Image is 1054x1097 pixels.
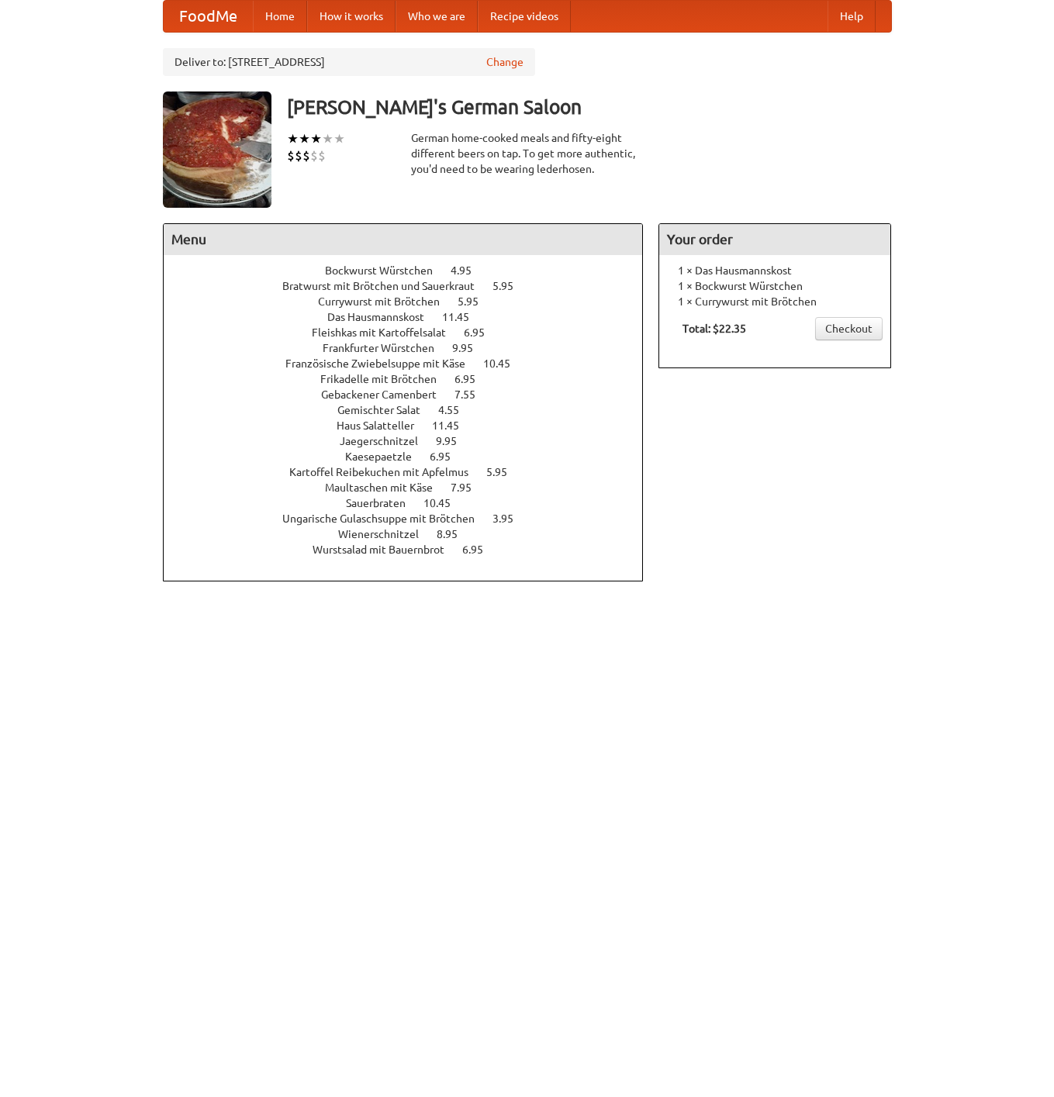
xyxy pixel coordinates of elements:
span: 6.95 [462,543,499,556]
li: $ [318,147,326,164]
span: 9.95 [436,435,472,447]
a: Wienerschnitzel 8.95 [338,528,486,540]
span: Fleishkas mit Kartoffelsalat [312,326,461,339]
span: Sauerbraten [346,497,421,509]
a: Currywurst mit Brötchen 5.95 [318,295,507,308]
a: Kaesepaetzle 6.95 [345,450,479,463]
span: Maultaschen mit Käse [325,481,448,494]
a: Frankfurter Würstchen 9.95 [323,342,502,354]
span: Gemischter Salat [337,404,436,416]
span: 7.55 [454,388,491,401]
span: 11.45 [442,311,485,323]
li: ★ [299,130,310,147]
span: 6.95 [454,373,491,385]
span: 9.95 [452,342,489,354]
li: ★ [333,130,345,147]
span: Ungarische Gulaschsuppe mit Brötchen [282,512,490,525]
a: Maultaschen mit Käse 7.95 [325,481,500,494]
a: Gemischter Salat 4.55 [337,404,488,416]
span: 3.95 [492,512,529,525]
a: Gebackener Camenbert 7.55 [321,388,504,401]
h4: Menu [164,224,643,255]
li: ★ [310,130,322,147]
li: 1 × Currywurst mit Brötchen [667,294,883,309]
li: ★ [287,130,299,147]
a: Ungarische Gulaschsuppe mit Brötchen 3.95 [282,512,542,525]
a: Kartoffel Reibekuchen mit Apfelmus 5.95 [289,466,536,478]
a: Recipe videos [478,1,571,32]
a: Change [486,54,524,70]
h4: Your order [659,224,890,255]
li: ★ [322,130,333,147]
span: Das Hausmannskost [327,311,440,323]
a: Haus Salatteller 11.45 [337,419,488,432]
span: 4.55 [438,404,475,416]
a: Fleishkas mit Kartoffelsalat 6.95 [312,326,513,339]
span: 8.95 [437,528,473,540]
a: How it works [307,1,396,32]
a: Sauerbraten 10.45 [346,497,479,509]
a: FoodMe [164,1,253,32]
span: Bockwurst Würstchen [325,264,448,277]
li: 1 × Das Hausmannskost [667,263,883,278]
span: 5.95 [492,280,529,292]
img: angular.jpg [163,91,271,208]
b: Total: $22.35 [683,323,746,335]
li: $ [295,147,302,164]
li: $ [310,147,318,164]
div: German home-cooked meals and fifty-eight different beers on tap. To get more authentic, you'd nee... [411,130,644,177]
a: Who we are [396,1,478,32]
a: Das Hausmannskost 11.45 [327,311,498,323]
span: Kartoffel Reibekuchen mit Apfelmus [289,466,484,478]
span: Gebackener Camenbert [321,388,452,401]
span: Currywurst mit Brötchen [318,295,455,308]
span: Kaesepaetzle [345,450,427,463]
a: Französische Zwiebelsuppe mit Käse 10.45 [285,357,539,370]
a: Help [828,1,876,32]
h3: [PERSON_NAME]'s German Saloon [287,91,892,122]
span: Frankfurter Würstchen [323,342,450,354]
a: Frikadelle mit Brötchen 6.95 [320,373,504,385]
span: Haus Salatteller [337,419,430,432]
span: Bratwurst mit Brötchen und Sauerkraut [282,280,490,292]
span: 4.95 [451,264,487,277]
span: 6.95 [430,450,466,463]
a: Bratwurst mit Brötchen und Sauerkraut 5.95 [282,280,542,292]
a: Bockwurst Würstchen 4.95 [325,264,500,277]
a: Wurstsalad mit Bauernbrot 6.95 [313,543,512,556]
a: Jaegerschnitzel 9.95 [340,435,486,447]
span: Französische Zwiebelsuppe mit Käse [285,357,481,370]
span: 11.45 [432,419,475,432]
div: Deliver to: [STREET_ADDRESS] [163,48,535,76]
span: 10.45 [483,357,526,370]
li: $ [302,147,310,164]
span: 5.95 [486,466,523,478]
span: Jaegerschnitzel [340,435,434,447]
span: Wurstsalad mit Bauernbrot [313,543,460,556]
a: Checkout [815,317,883,340]
span: Frikadelle mit Brötchen [320,373,452,385]
li: $ [287,147,295,164]
span: 6.95 [464,326,500,339]
span: 7.95 [451,481,487,494]
li: 1 × Bockwurst Würstchen [667,278,883,294]
a: Home [253,1,307,32]
span: 5.95 [458,295,494,308]
span: Wienerschnitzel [338,528,434,540]
span: 10.45 [423,497,466,509]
